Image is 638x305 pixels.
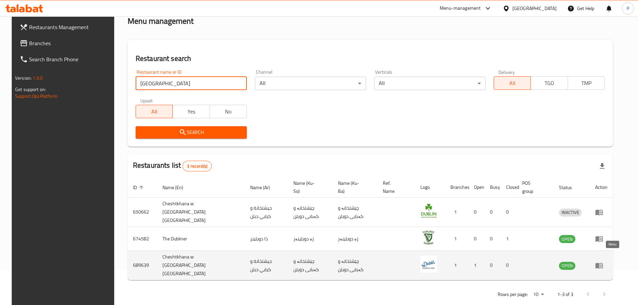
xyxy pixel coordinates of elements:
[522,179,546,195] span: POS group
[557,290,573,299] p: 1-3 of 3
[420,229,437,246] img: The Dubliner
[136,77,247,90] input: Search for restaurant name or ID..
[162,183,192,192] span: Name (En)
[183,161,212,171] div: Total records count
[293,179,325,195] span: Name (Ku-So)
[501,177,517,198] th: Closed
[15,92,58,100] a: Support.OpsPlatform
[250,183,279,192] span: Name (Ar)
[29,39,113,47] span: Branches
[497,78,528,88] span: All
[501,198,517,227] td: 0
[133,160,212,171] h2: Restaurants list
[245,227,288,251] td: ذا دوبلينر
[128,251,157,280] td: 689639
[210,105,247,118] button: No
[383,179,407,195] span: Ref. Name
[594,158,610,174] div: Export file
[128,16,194,26] h2: Menu management
[172,105,210,118] button: Yes
[420,203,437,219] img: Cheshtkhana w Kebabi Dublin
[157,227,245,251] td: The Dubliner
[14,19,118,35] a: Restaurants Management
[485,198,501,227] td: 0
[133,183,146,192] span: ID
[288,198,333,227] td: چێشتخانە و کەبابی دوبلن
[128,227,157,251] td: 674582
[420,256,437,273] img: Cheshtkhana w Kebabi Dublin
[183,163,211,169] span: 3 record(s)
[559,183,581,192] span: Status
[445,227,469,251] td: 1
[469,198,485,227] td: 0
[157,251,245,280] td: Cheshtkhana w [GEOGRAPHIC_DATA] [GEOGRAPHIC_DATA]
[128,177,613,280] table: enhanced table
[498,290,528,299] p: Rows per page:
[288,227,333,251] td: زە دوبلینەر
[501,251,517,280] td: 0
[136,105,173,118] button: All
[469,177,485,198] th: Open
[445,251,469,280] td: 1
[139,107,170,117] span: All
[571,78,602,88] span: TMP
[559,209,582,216] span: INACTIVE
[157,198,245,227] td: Cheshtkhana w [GEOGRAPHIC_DATA] [GEOGRAPHIC_DATA]
[333,227,377,251] td: زە دوبلینەر
[175,107,207,117] span: Yes
[445,198,469,227] td: 1
[141,128,241,137] span: Search
[245,198,288,227] td: جيشتخانة و كبابي دبلن
[501,227,517,251] td: 1
[333,251,377,280] td: چێشتخانە و کەبابی دوبلن
[530,290,547,300] div: Rows per page:
[245,251,288,280] td: جيشتخانة و كبابي دبلن
[559,235,575,243] span: OPEN
[485,177,501,198] th: Busy
[530,76,568,90] button: TGO
[140,98,153,103] label: Upsell
[333,198,377,227] td: چێشتخانە و کەبابی دوبلن
[469,251,485,280] td: 1
[29,55,113,63] span: Search Branch Phone
[15,85,46,94] span: Get support on:
[534,78,565,88] span: TGO
[128,198,157,227] td: 650662
[374,77,485,90] div: All
[485,227,501,251] td: 0
[498,70,515,74] label: Delivery
[288,251,333,280] td: چێشتخانە و کەبابی دوبلن
[29,23,113,31] span: Restaurants Management
[590,177,613,198] th: Action
[494,76,531,90] button: All
[415,177,445,198] th: Logo
[559,262,575,270] span: OPEN
[213,107,244,117] span: No
[255,77,366,90] div: All
[512,5,557,12] div: [GEOGRAPHIC_DATA]
[627,5,629,12] span: P
[32,74,43,82] span: 1.0.0
[15,74,31,82] span: Version:
[440,4,481,12] div: Menu-management
[469,227,485,251] td: 0
[14,51,118,67] a: Search Branch Phone
[445,177,469,198] th: Branches
[568,76,605,90] button: TMP
[338,179,369,195] span: Name (Ku-Ba)
[485,251,501,280] td: 0
[14,35,118,51] a: Branches
[136,126,247,139] button: Search
[136,54,605,64] h2: Restaurant search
